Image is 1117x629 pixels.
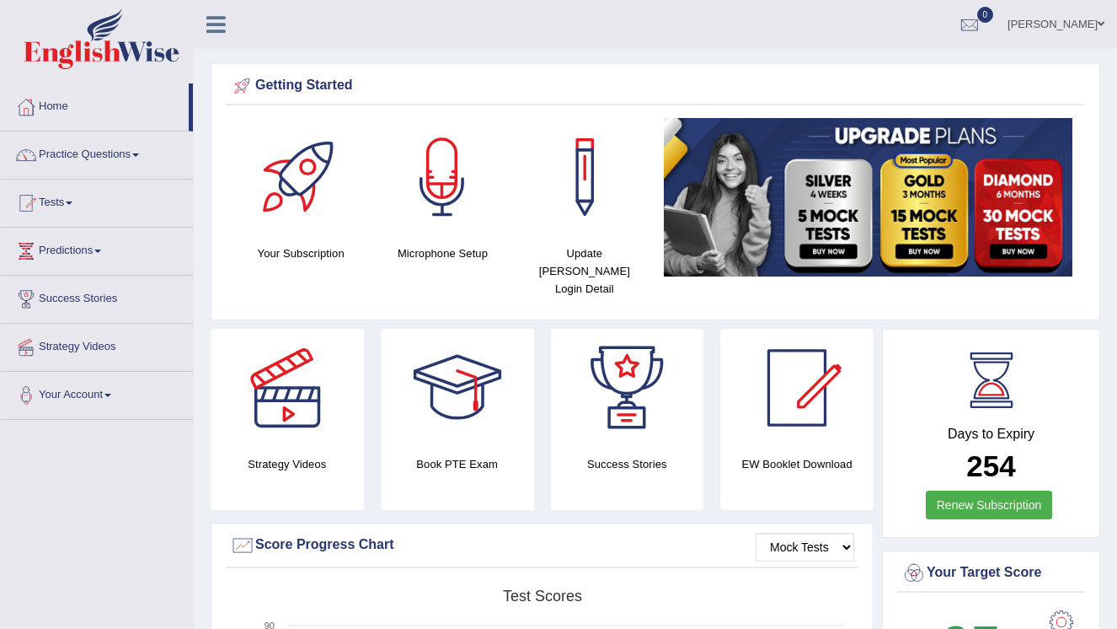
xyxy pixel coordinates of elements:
h4: Success Stories [551,455,704,473]
tspan: Test scores [503,588,582,605]
a: Success Stories [1,276,193,318]
div: Getting Started [230,73,1081,99]
h4: Book PTE Exam [381,455,534,473]
h4: Strategy Videos [211,455,364,473]
h4: Days to Expiry [901,427,1081,442]
span: 0 [977,7,994,23]
h4: Update [PERSON_NAME] Login Detail [522,245,647,298]
div: Score Progress Chart [230,533,854,558]
a: Practice Questions [1,132,193,174]
h4: Your Subscription [238,245,363,262]
a: Tests [1,180,193,222]
h4: Microphone Setup [380,245,505,262]
a: Your Account [1,372,193,414]
a: Predictions [1,228,193,270]
img: small5.jpg [664,118,1072,277]
h4: EW Booklet Download [720,455,874,473]
a: Strategy Videos [1,324,193,366]
a: Home [1,83,189,126]
b: 254 [966,449,1015,482]
a: Renew Subscription [926,491,1053,519]
div: Your Target Score [901,561,1081,586]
